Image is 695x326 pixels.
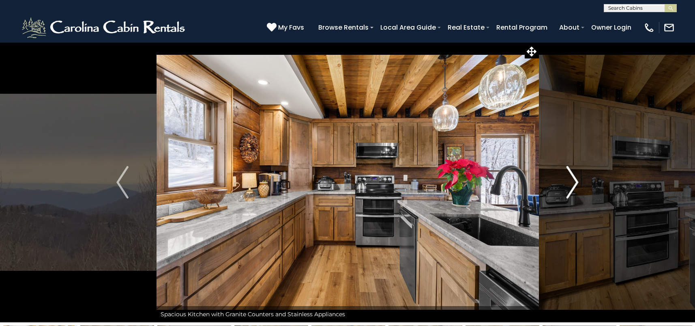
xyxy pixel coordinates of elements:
img: White-1-2.png [20,15,189,40]
button: Next [538,42,607,322]
div: Spacious Kitchen with Granite Counters and Stainless Appliances [157,306,539,322]
img: arrow [116,166,129,199]
a: Local Area Guide [376,20,440,35]
a: Browse Rentals [314,20,373,35]
a: About [555,20,583,35]
img: arrow [566,166,579,199]
a: Rental Program [492,20,551,35]
img: mail-regular-white.png [663,22,675,33]
a: Owner Login [587,20,635,35]
img: phone-regular-white.png [644,22,655,33]
a: Real Estate [444,20,489,35]
span: My Favs [278,22,304,32]
button: Previous [88,42,157,322]
a: My Favs [267,22,306,33]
